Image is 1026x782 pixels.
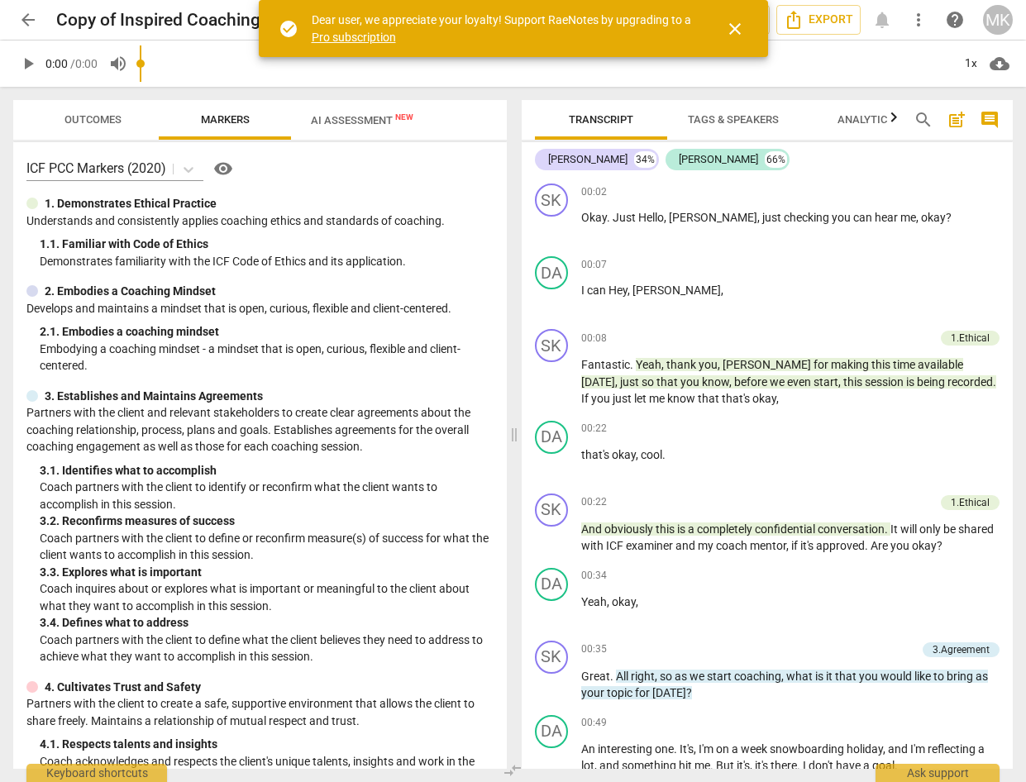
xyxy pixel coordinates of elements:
[916,211,921,224] span: ,
[40,564,494,581] div: 3. 3. Explores what is important
[688,113,779,126] span: Tags & Speakers
[946,211,952,224] span: ?
[910,742,928,756] span: I'm
[40,236,494,253] div: 1. 1. Familiar with Code of Ethics
[716,742,732,756] span: on
[587,284,608,297] span: can
[312,31,396,44] a: Pro subscription
[210,155,236,182] button: Help
[880,670,914,683] span: would
[655,742,674,756] span: one
[698,539,716,552] span: my
[947,375,993,389] span: recorded
[615,375,620,389] span: ,
[980,110,1000,130] span: comment
[786,539,791,552] span: ,
[688,522,697,536] span: a
[661,358,666,371] span: ,
[853,211,875,224] span: can
[581,569,607,583] span: 00:34
[636,448,641,461] span: ,
[620,375,642,389] span: just
[847,742,883,756] span: holiday
[591,392,613,405] span: you
[815,670,826,683] span: is
[937,539,942,552] span: ?
[40,513,494,530] div: 3. 2. Reconfirms measures of success
[610,670,616,683] span: .
[978,742,985,756] span: a
[598,742,655,756] span: interesting
[718,358,723,371] span: ,
[707,670,734,683] span: start
[832,211,853,224] span: you
[45,388,263,405] p: 3. Establishes and Maintains Agreements
[750,759,755,772] span: ,
[64,113,122,126] span: Outcomes
[699,742,716,756] span: I'm
[581,258,607,272] span: 00:07
[607,595,612,608] span: ,
[581,392,591,405] span: If
[641,448,662,461] span: cool
[914,670,933,683] span: like
[652,686,686,699] span: [DATE]
[638,211,664,224] span: Hello
[656,522,677,536] span: this
[943,522,958,536] span: be
[581,211,607,224] span: Okay
[581,331,607,346] span: 00:08
[613,211,638,224] span: Just
[26,764,167,782] div: Keyboard shortcuts
[921,211,946,224] span: okay
[634,151,656,168] div: 34%
[631,670,655,683] span: right
[616,670,631,683] span: All
[800,539,816,552] span: it's
[933,642,990,657] div: 3.Agreement
[715,9,755,49] button: Close
[919,522,943,536] span: only
[694,742,699,756] span: ,
[755,522,818,536] span: confidential
[910,107,937,133] button: Search
[666,358,699,371] span: thank
[626,539,675,552] span: examiner
[664,211,669,224] span: ,
[859,670,880,683] span: you
[814,358,831,371] span: for
[56,10,346,31] h2: Copy of Inspired Coaching_ [PERSON_NAME] PCC
[535,715,568,748] div: Change speaker
[725,19,745,39] span: close
[723,358,814,371] span: [PERSON_NAME]
[26,300,494,317] p: Develops and maintains a mindset that is open, curious, flexible and client-centered.
[836,759,863,772] span: have
[694,759,710,772] span: me
[606,539,626,552] span: ICF
[635,686,652,699] span: for
[890,539,912,552] span: you
[895,759,898,772] span: .
[594,759,599,772] span: ,
[784,10,853,30] span: Export
[604,522,656,536] span: obviously
[581,595,607,608] span: Yeah
[990,54,1009,74] span: cloud_download
[674,742,680,756] span: .
[581,539,606,552] span: with
[613,392,634,405] span: just
[581,448,612,461] span: that's
[581,375,615,389] span: [DATE]
[983,5,1013,35] button: MK
[863,759,872,772] span: a
[698,392,722,405] span: that
[883,742,888,756] span: ,
[581,495,607,509] span: 00:22
[741,742,770,756] span: week
[581,716,607,730] span: 00:49
[872,759,895,772] span: goal
[40,253,494,270] p: Demonstrates familiarity with the ICF Code of Ethics and its application.
[581,642,607,656] span: 00:35
[917,375,947,389] span: being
